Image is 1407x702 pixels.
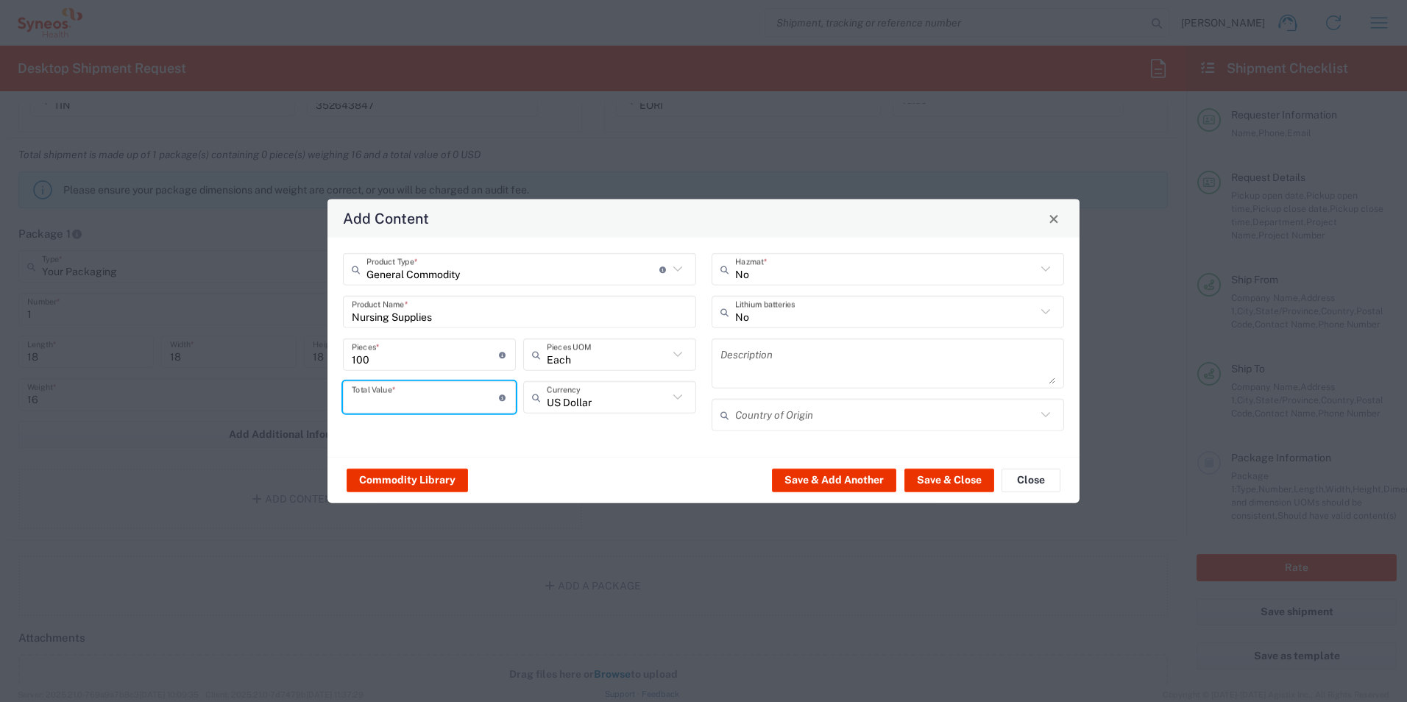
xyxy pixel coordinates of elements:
button: Save & Add Another [772,468,896,492]
button: Close [1002,468,1060,492]
button: Close [1043,208,1064,229]
button: Commodity Library [347,468,468,492]
button: Save & Close [904,468,994,492]
h4: Add Content [343,208,429,229]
